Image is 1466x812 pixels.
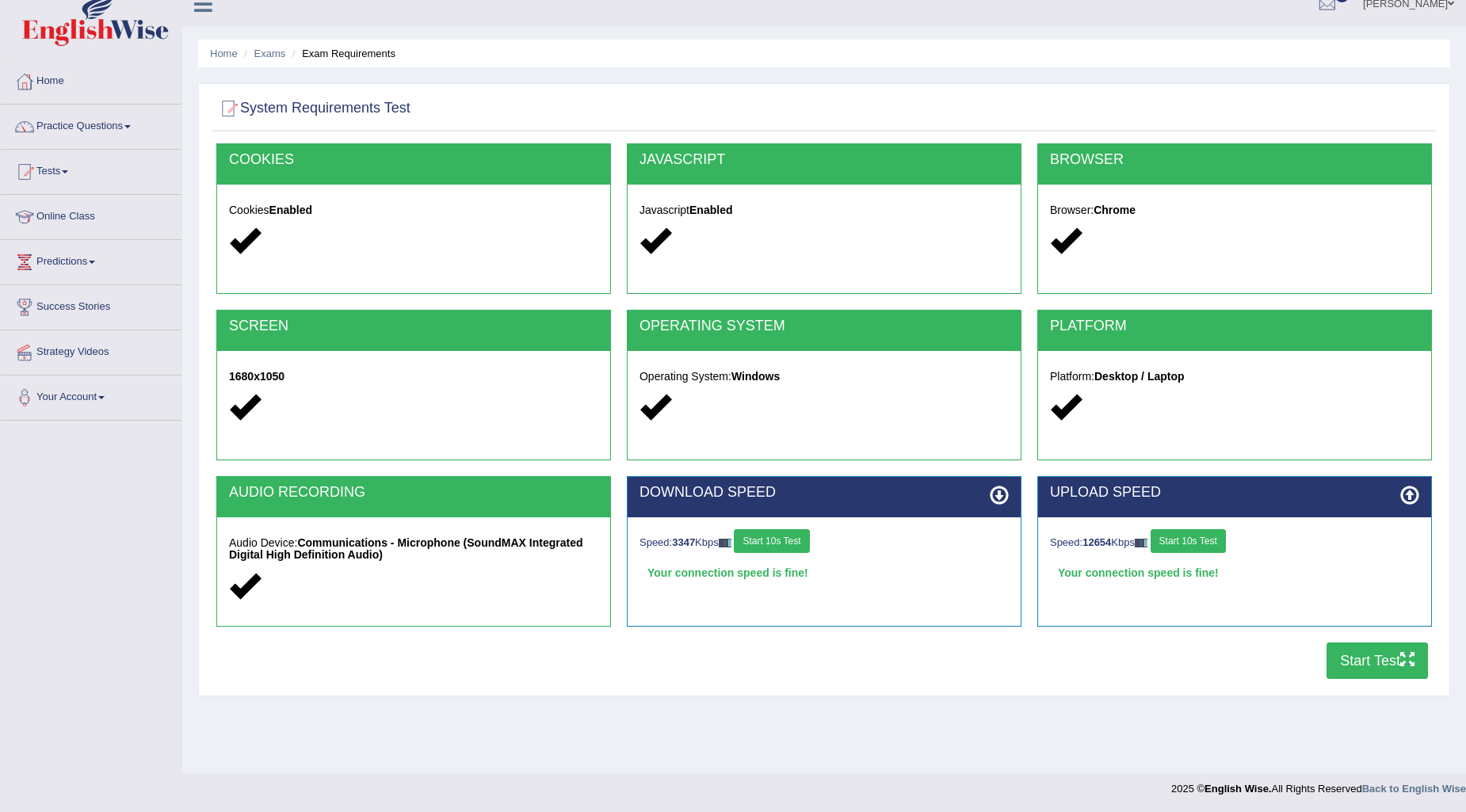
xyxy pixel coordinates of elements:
strong: Desktop / Laptop [1094,370,1185,383]
a: Tests [1,150,181,189]
a: Your Account [1,376,181,415]
strong: English Wise. [1204,783,1271,795]
strong: 1680x1050 [229,370,284,383]
h2: SCREEN [229,318,598,334]
a: Success Stories [1,285,181,325]
h2: BROWSER [1050,152,1419,168]
h2: AUDIO RECORDING [229,485,598,501]
strong: Enabled [689,204,732,216]
img: ajax-loader-fb-connection.gif [719,539,731,547]
div: Speed: Kbps [1050,529,1419,557]
div: 2025 © All Rights Reserved [1171,773,1466,796]
a: Strategy Videos [1,330,181,370]
strong: 3347 [672,536,695,548]
h2: JAVASCRIPT [639,152,1009,168]
a: Exams [254,48,286,59]
h2: PLATFORM [1050,318,1419,334]
div: Your connection speed is fine! [639,561,1009,585]
a: Back to English Wise [1362,783,1466,795]
a: Online Class [1,195,181,234]
strong: Windows [731,370,780,383]
h2: System Requirements Test [216,97,410,120]
div: Your connection speed is fine! [1050,561,1419,585]
h5: Platform: [1050,371,1419,383]
a: Practice Questions [1,105,181,144]
a: Predictions [1,240,181,280]
h5: Javascript [639,204,1009,216]
button: Start 10s Test [1151,529,1226,553]
h2: COOKIES [229,152,598,168]
strong: Communications - Microphone (SoundMAX Integrated Digital High Definition Audio) [229,536,583,561]
h2: DOWNLOAD SPEED [639,485,1009,501]
a: Home [210,48,238,59]
h5: Operating System: [639,371,1009,383]
button: Start Test [1327,642,1428,679]
strong: 12654 [1082,536,1111,548]
h5: Browser: [1050,204,1419,216]
a: Home [1,59,181,99]
strong: Enabled [269,204,312,216]
img: ajax-loader-fb-connection.gif [1135,539,1147,547]
h2: UPLOAD SPEED [1050,485,1419,501]
button: Start 10s Test [734,529,809,553]
h5: Audio Device: [229,537,598,562]
div: Speed: Kbps [639,529,1009,557]
h2: OPERATING SYSTEM [639,318,1009,334]
strong: Chrome [1094,204,1136,216]
li: Exam Requirements [288,46,395,61]
h5: Cookies [229,204,598,216]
